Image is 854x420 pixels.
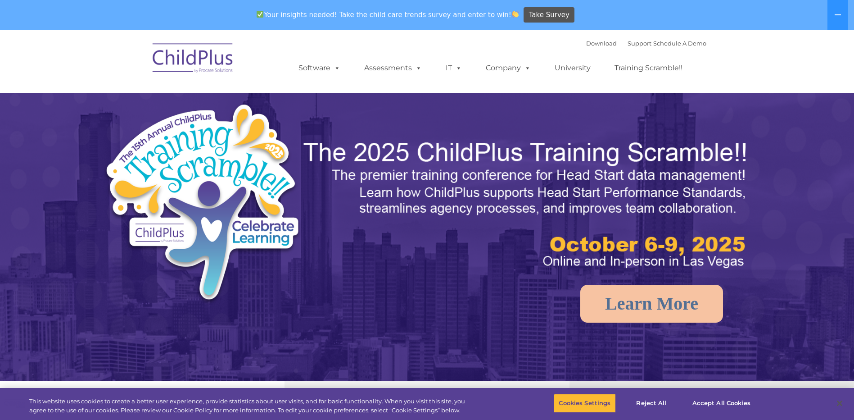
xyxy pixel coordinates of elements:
button: Reject All [624,394,680,413]
img: 👏 [512,11,519,18]
a: University [546,59,600,77]
span: Your insights needed! Take the child care trends survey and enter to win! [253,6,523,23]
a: Schedule A Demo [653,40,706,47]
button: Cookies Settings [554,394,615,413]
div: This website uses cookies to create a better user experience, provide statistics about user visit... [29,397,470,415]
img: ✅ [257,11,263,18]
button: Accept All Cookies [687,394,755,413]
a: IT [437,59,471,77]
a: Support [628,40,651,47]
span: Phone number [125,96,163,103]
img: ChildPlus by Procare Solutions [148,37,238,82]
a: Learn More [580,285,723,323]
a: Assessments [355,59,431,77]
span: Last name [125,59,153,66]
font: | [586,40,706,47]
a: Download [586,40,617,47]
a: Software [289,59,349,77]
a: Training Scramble!! [605,59,691,77]
a: Take Survey [524,7,574,23]
button: Close [830,393,849,413]
span: Take Survey [529,7,569,23]
a: Company [477,59,540,77]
